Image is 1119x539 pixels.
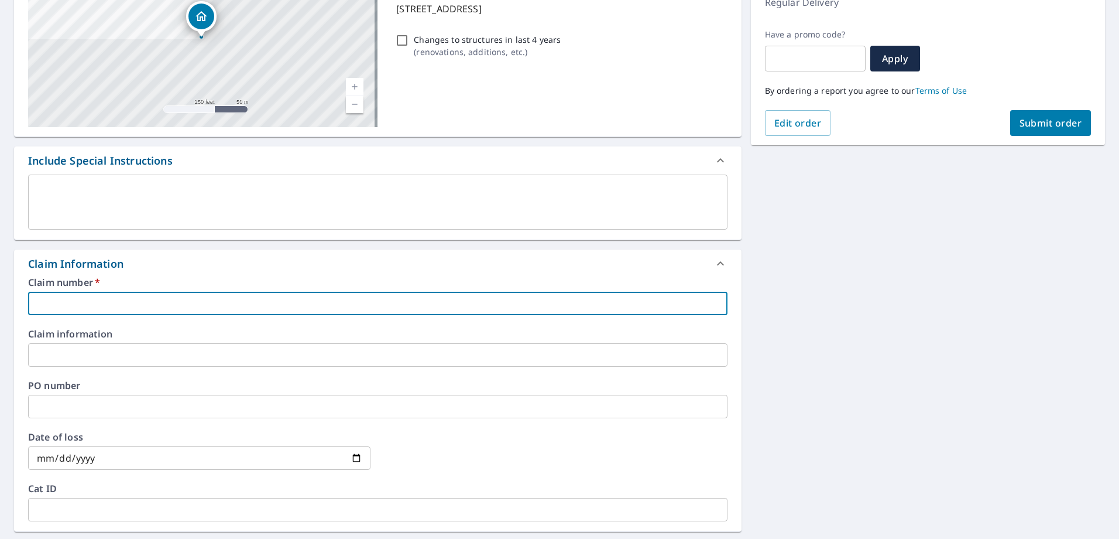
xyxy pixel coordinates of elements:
div: Claim Information [28,256,123,272]
button: Submit order [1010,110,1091,136]
p: Changes to structures in last 4 years [414,33,561,46]
label: Claim number [28,278,727,287]
span: Submit order [1020,117,1082,129]
p: ( renovations, additions, etc. ) [414,46,561,58]
div: Claim Information [14,250,742,278]
div: Dropped pin, building 1, Residential property, 139 Concord Ave Cranston, RI 02910 [186,1,217,37]
div: Include Special Instructions [28,153,173,169]
button: Apply [870,46,920,71]
label: Date of loss [28,432,370,442]
p: By ordering a report you agree to our [765,86,1091,96]
a: Terms of Use [915,85,967,96]
a: Current Level 17, Zoom In [346,78,363,95]
div: Include Special Instructions [14,146,742,175]
label: PO number [28,381,727,390]
label: Claim information [28,329,727,339]
label: Have a promo code? [765,29,866,40]
span: Edit order [774,117,822,129]
span: Apply [880,52,911,65]
label: Cat ID [28,484,727,493]
button: Edit order [765,110,831,136]
a: Current Level 17, Zoom Out [346,95,363,113]
p: [STREET_ADDRESS] [396,2,722,16]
